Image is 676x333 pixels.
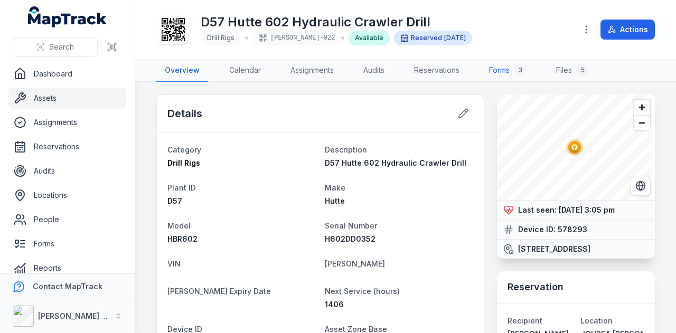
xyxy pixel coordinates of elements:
span: Recipient [508,316,542,325]
strong: [PERSON_NAME] Group [38,311,125,320]
span: Drill Rigs [167,158,200,167]
a: Assignments [282,60,342,82]
time: 26/08/2025, 12:00:00 am [444,34,466,42]
a: Assets [8,88,126,109]
a: Audits [8,160,126,182]
time: 15/08/2025, 3:05:19 pm [559,205,615,214]
span: Drill Rigs [207,34,234,42]
h2: Details [167,106,202,121]
span: [DATE] [444,34,466,42]
span: Plant ID [167,183,196,192]
button: Switch to Satellite View [631,176,651,196]
a: Locations [8,185,126,206]
a: Files5 [548,60,597,82]
strong: 578293 [558,224,587,235]
span: Make [325,183,345,192]
span: VIN [167,259,181,268]
div: 5 [576,64,589,77]
span: Category [167,145,201,154]
strong: Last seen: [518,205,557,215]
a: Forms [8,233,126,254]
span: H602DD0352 [325,234,375,243]
h3: Reservation [508,280,564,294]
div: 3 [514,64,527,77]
span: HBR602 [167,234,198,243]
span: D57 Hutte 602 Hydraulic Crawler Drill [325,158,466,167]
a: People [8,209,126,230]
span: Next Service (hours) [325,287,400,296]
span: Serial Number [325,221,377,230]
a: MapTrack [28,6,107,27]
a: Reports [8,258,126,279]
span: Description [325,145,367,154]
strong: Device ID: [518,224,556,235]
strong: Contact MapTrack [33,282,102,291]
a: Assignments [8,112,126,133]
a: Calendar [221,60,269,82]
span: [PERSON_NAME] Expiry Date [167,287,271,296]
span: D57 [167,196,182,205]
span: Model [167,221,191,230]
button: Search [13,37,98,57]
span: Hutte [325,196,345,205]
div: Reserved [394,31,472,45]
div: [PERSON_NAME]-022 [252,31,337,45]
a: Audits [355,60,393,82]
canvas: Map [497,94,652,200]
span: Location [580,316,613,325]
button: Zoom in [634,100,650,115]
a: Forms3 [481,60,535,82]
span: [DATE] 3:05 pm [559,205,615,214]
button: Zoom out [634,115,650,130]
h1: D57 Hutte 602 Hydraulic Crawler Drill [201,14,472,31]
a: Reservations [406,60,468,82]
a: Dashboard [8,63,126,84]
button: Actions [600,20,655,40]
strong: [STREET_ADDRESS] [518,244,590,254]
span: [PERSON_NAME] [325,259,385,268]
a: Reservations [8,136,126,157]
div: Available [349,31,390,45]
a: Overview [156,60,208,82]
span: 1406 [325,300,344,309]
span: Search [49,42,74,52]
